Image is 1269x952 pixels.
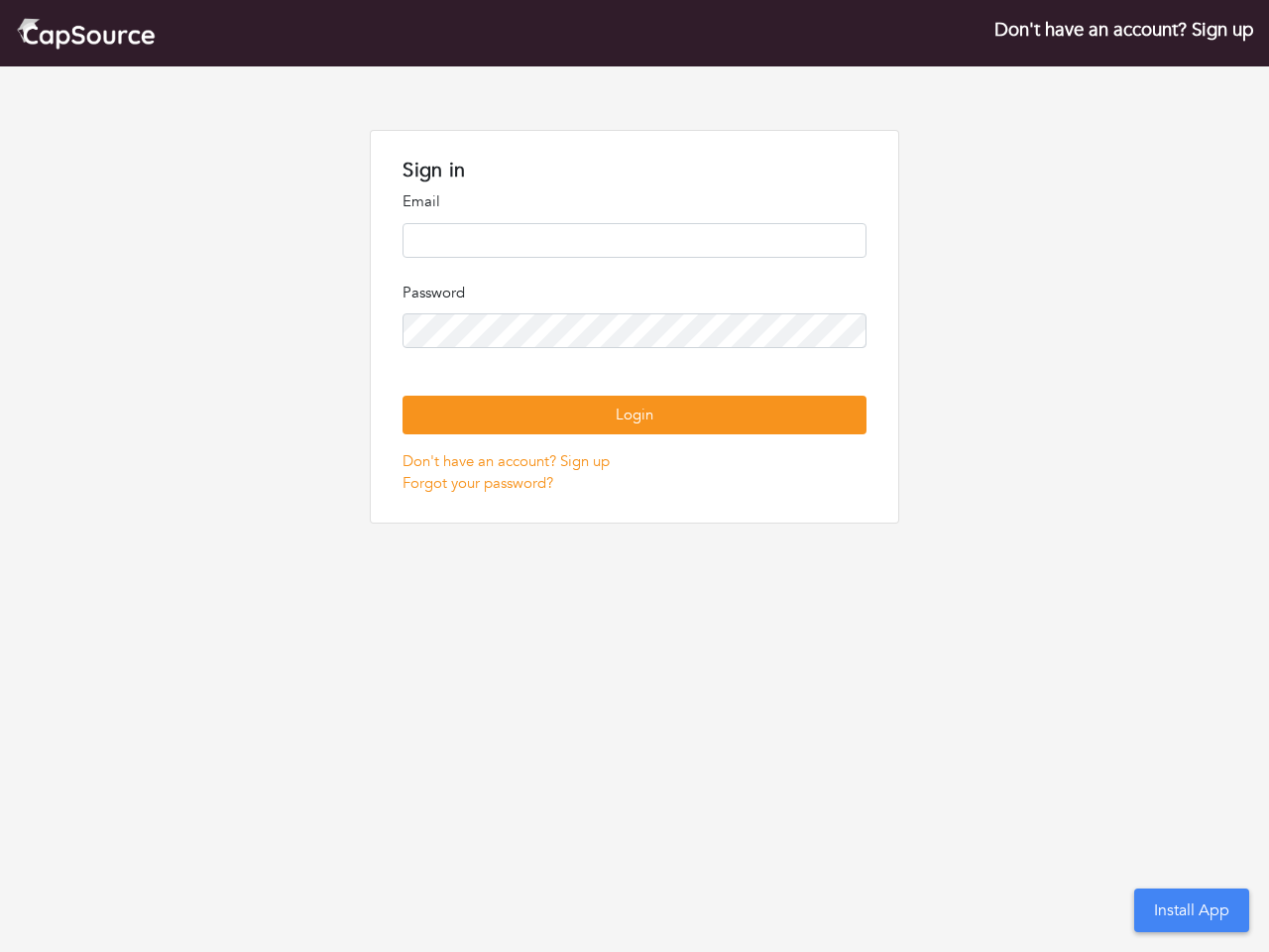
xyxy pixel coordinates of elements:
h1: Sign in [403,159,865,182]
a: Don't have an account? Sign up [994,17,1253,43]
a: Don't have an account? Sign up [403,451,610,471]
button: Login [403,396,865,434]
img: cap_logo.png [16,16,156,51]
p: Email [403,190,865,213]
a: Forgot your password? [403,473,553,493]
p: Password [403,282,865,304]
button: Install App [1134,889,1249,932]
